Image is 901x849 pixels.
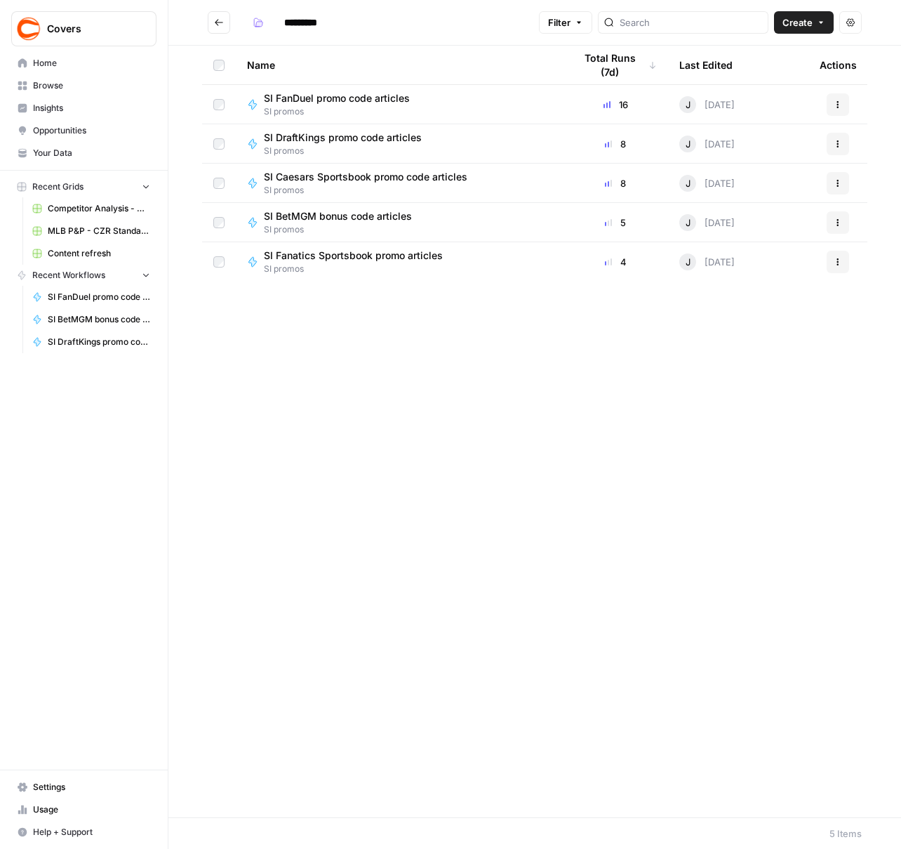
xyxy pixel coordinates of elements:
[32,269,105,282] span: Recent Workflows
[247,170,552,197] a: SI Caesars Sportsbook promo code articlesSI promos
[48,313,150,326] span: SI BetMGM bonus code articles
[33,57,150,70] span: Home
[26,286,156,308] a: SI FanDuel promo code articles
[48,291,150,303] span: SI FanDuel promo code articles
[574,137,657,151] div: 8
[11,74,156,97] a: Browse
[47,22,132,36] span: Covers
[11,52,156,74] a: Home
[679,136,735,152] div: [DATE]
[33,781,150,794] span: Settings
[11,798,156,821] a: Usage
[539,11,592,34] button: Filter
[679,254,735,270] div: [DATE]
[11,821,156,843] button: Help + Support
[686,176,690,190] span: J
[208,11,230,34] button: Go back
[11,176,156,197] button: Recent Grids
[264,209,412,223] span: SI BetMGM bonus code articles
[829,827,862,841] div: 5 Items
[33,147,150,159] span: Your Data
[33,803,150,816] span: Usage
[26,197,156,220] a: Competitor Analysis - URL Specific Grid
[679,175,735,192] div: [DATE]
[48,336,150,348] span: SI DraftKings promo code articles
[264,91,410,105] span: SI FanDuel promo code articles
[11,776,156,798] a: Settings
[33,79,150,92] span: Browse
[264,263,454,275] span: SI promos
[11,97,156,119] a: Insights
[686,98,690,112] span: J
[264,223,423,236] span: SI promos
[679,214,735,231] div: [DATE]
[26,308,156,331] a: SI BetMGM bonus code articles
[33,826,150,838] span: Help + Support
[574,46,657,84] div: Total Runs (7d)
[48,247,150,260] span: Content refresh
[48,202,150,215] span: Competitor Analysis - URL Specific Grid
[574,176,657,190] div: 8
[16,16,41,41] img: Covers Logo
[264,184,479,197] span: SI promos
[33,124,150,137] span: Opportunities
[33,102,150,114] span: Insights
[247,91,552,118] a: SI FanDuel promo code articlesSI promos
[11,265,156,286] button: Recent Workflows
[247,131,552,157] a: SI DraftKings promo code articlesSI promos
[264,170,467,184] span: SI Caesars Sportsbook promo code articles
[264,105,421,118] span: SI promos
[32,180,84,193] span: Recent Grids
[264,145,433,157] span: SI promos
[574,255,657,269] div: 4
[679,96,735,113] div: [DATE]
[48,225,150,237] span: MLB P&P - CZR Standard (Production) Grid
[686,255,690,269] span: J
[679,46,733,84] div: Last Edited
[247,249,552,275] a: SI Fanatics Sportsbook promo articlesSI promos
[264,131,422,145] span: SI DraftKings promo code articles
[548,15,570,29] span: Filter
[247,46,552,84] div: Name
[247,209,552,236] a: SI BetMGM bonus code articlesSI promos
[26,242,156,265] a: Content refresh
[11,142,156,164] a: Your Data
[264,249,443,263] span: SI Fanatics Sportsbook promo articles
[782,15,813,29] span: Create
[574,98,657,112] div: 16
[774,11,834,34] button: Create
[820,46,857,84] div: Actions
[26,331,156,353] a: SI DraftKings promo code articles
[620,15,762,29] input: Search
[574,216,657,230] div: 5
[686,137,690,151] span: J
[11,119,156,142] a: Opportunities
[26,220,156,242] a: MLB P&P - CZR Standard (Production) Grid
[11,11,156,46] button: Workspace: Covers
[686,216,690,230] span: J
